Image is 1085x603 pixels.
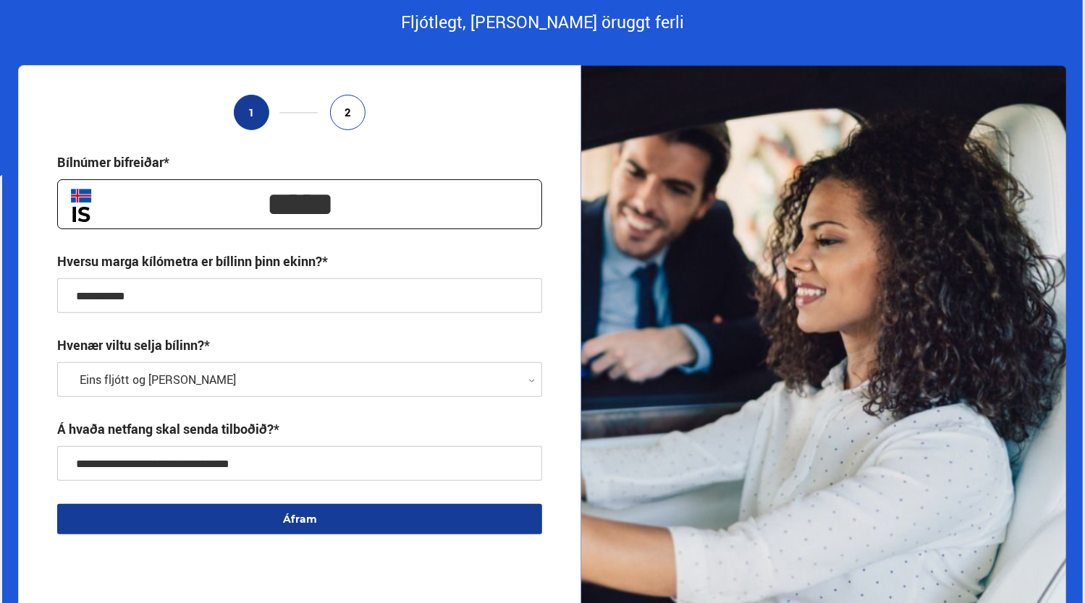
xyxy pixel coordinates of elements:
[18,10,1066,35] div: Fljótlegt, [PERSON_NAME] öruggt ferli
[12,6,55,49] button: Opna LiveChat spjallviðmót
[57,336,210,354] label: Hvenær viltu selja bílinn?*
[57,420,279,437] div: Á hvaða netfang skal senda tilboðið?*
[345,106,351,119] span: 2
[248,106,255,119] span: 1
[57,252,328,270] div: Hversu marga kílómetra er bíllinn þinn ekinn?*
[57,153,169,171] div: Bílnúmer bifreiðar*
[57,504,542,534] button: Áfram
